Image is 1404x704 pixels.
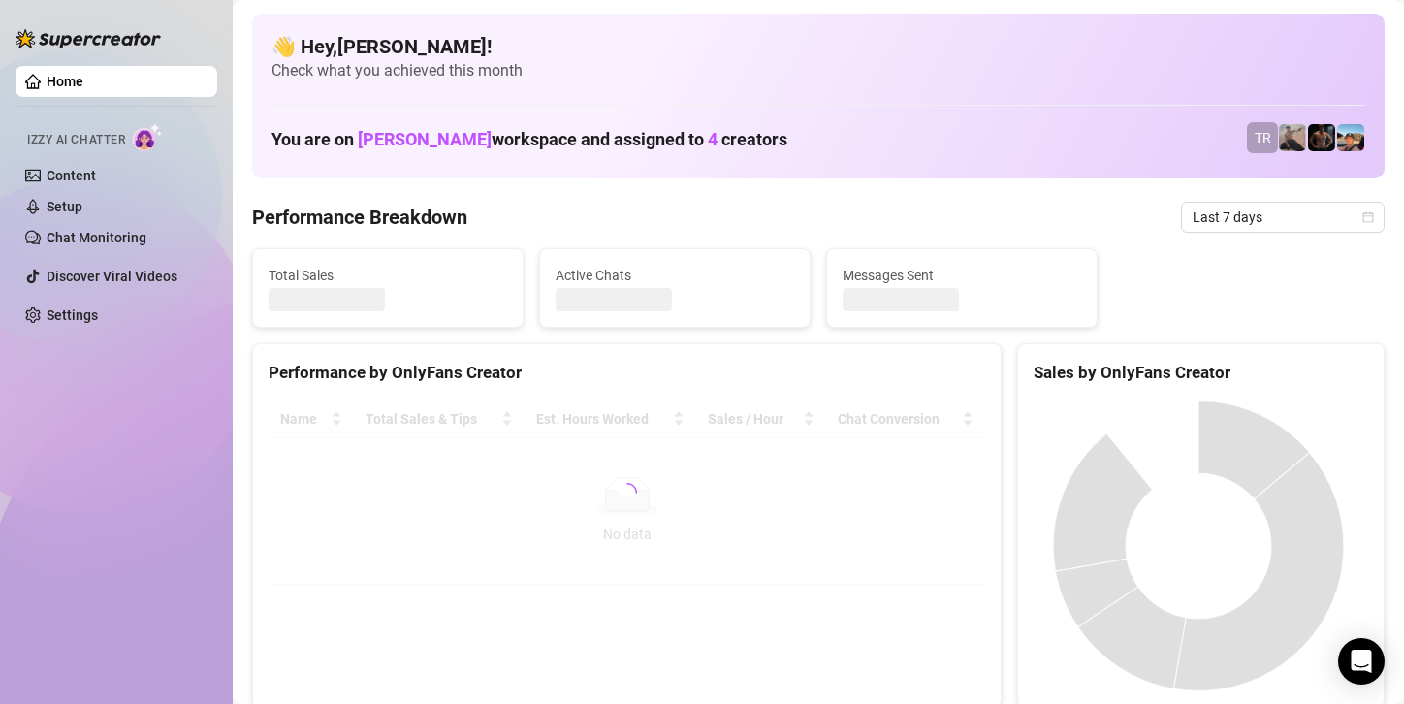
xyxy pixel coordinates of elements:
h1: You are on workspace and assigned to creators [271,129,787,150]
span: loading [617,482,638,503]
a: Chat Monitoring [47,230,146,245]
span: Messages Sent [843,265,1081,286]
img: Zach [1337,124,1364,151]
div: Open Intercom Messenger [1338,638,1385,685]
img: logo-BBDzfeDw.svg [16,29,161,48]
span: Total Sales [269,265,507,286]
span: Check what you achieved this month [271,60,1365,81]
img: Trent [1308,124,1335,151]
a: Discover Viral Videos [47,269,177,284]
div: Performance by OnlyFans Creator [269,360,985,386]
span: Active Chats [556,265,794,286]
a: Home [47,74,83,89]
img: LC [1279,124,1306,151]
img: AI Chatter [133,123,163,151]
a: Setup [47,199,82,214]
span: [PERSON_NAME] [358,129,492,149]
span: Izzy AI Chatter [27,131,125,149]
h4: 👋 Hey, [PERSON_NAME] ! [271,33,1365,60]
a: Settings [47,307,98,323]
span: Last 7 days [1193,203,1373,232]
span: calendar [1362,211,1374,223]
a: Content [47,168,96,183]
span: TR [1255,127,1271,148]
h4: Performance Breakdown [252,204,467,231]
span: 4 [708,129,718,149]
div: Sales by OnlyFans Creator [1034,360,1368,386]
